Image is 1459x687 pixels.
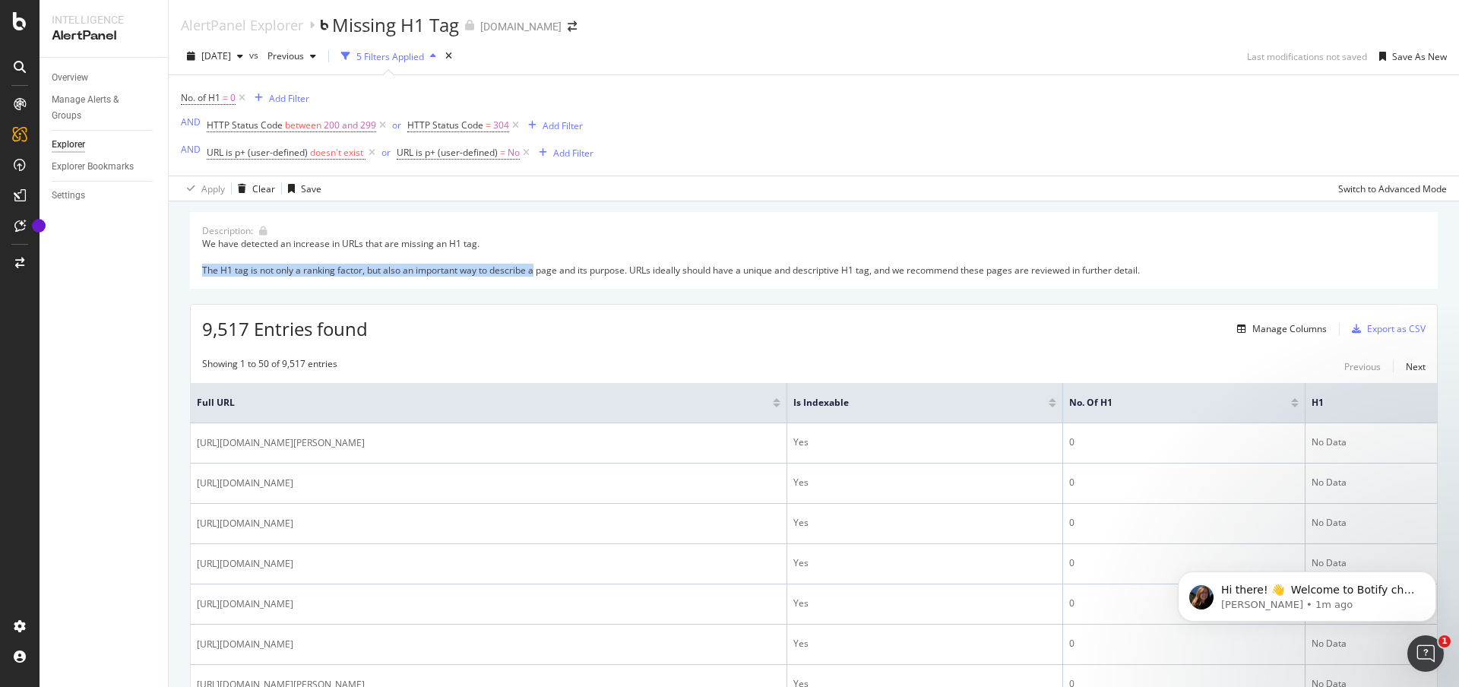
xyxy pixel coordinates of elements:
div: AlertPanel [52,27,156,45]
div: AND [181,116,201,128]
div: 0 [1069,435,1299,449]
div: [DOMAIN_NAME] [480,19,562,34]
span: Full URL [197,396,750,410]
div: 0 [1069,597,1299,610]
a: AlertPanel Explorer [181,17,303,33]
div: or [381,146,391,159]
div: Yes [793,435,1056,449]
span: Previous [261,49,304,62]
span: 9,517 Entries found [202,316,368,341]
span: 2025 Sep. 20th [201,49,231,62]
div: Save [301,182,321,195]
button: Save [282,176,321,201]
div: No Data [1312,435,1431,449]
div: Add Filter [553,147,593,160]
div: Apply [201,182,225,195]
button: AND [181,115,201,129]
button: Manage Columns [1231,320,1327,338]
div: Switch to Advanced Mode [1338,182,1447,195]
button: Apply [181,176,225,201]
span: HTTP Status Code [407,119,483,131]
div: No Data [1312,476,1431,489]
span: 1 [1438,635,1451,647]
div: Manage Columns [1252,322,1327,335]
button: AND [181,142,201,157]
button: Switch to Advanced Mode [1332,176,1447,201]
a: Explorer [52,137,157,153]
div: Settings [52,188,85,204]
span: [URL][DOMAIN_NAME] [197,597,293,612]
button: Previous [261,44,322,68]
iframe: Intercom live chat [1407,635,1444,672]
span: URL is p+ (user-defined) [397,146,498,159]
span: = [486,119,491,131]
div: Export as CSV [1367,322,1426,335]
span: [URL][DOMAIN_NAME] [197,476,293,491]
button: Clear [232,176,275,201]
div: Save As New [1392,50,1447,63]
div: AND [181,143,201,156]
a: Manage Alerts & Groups [52,92,157,124]
a: Overview [52,70,157,86]
button: Previous [1344,357,1381,375]
span: between [285,119,321,131]
button: Add Filter [522,116,583,135]
span: [URL][DOMAIN_NAME][PERSON_NAME] [197,435,365,451]
div: 5 Filters Applied [356,50,424,63]
div: Tooltip anchor [32,219,46,233]
button: 5 Filters Applied [335,44,442,68]
button: Export as CSV [1346,317,1426,341]
button: Save As New [1373,44,1447,68]
div: Explorer Bookmarks [52,159,134,175]
span: Is Indexable [793,396,1026,410]
div: Intelligence [52,12,156,27]
div: Showing 1 to 50 of 9,517 entries [202,357,337,375]
span: [URL][DOMAIN_NAME] [197,556,293,571]
span: H1 [1312,396,1408,410]
div: Add Filter [543,119,583,132]
div: Previous [1344,360,1381,373]
div: Next [1406,360,1426,373]
span: 304 [493,115,509,136]
div: Add Filter [269,92,309,105]
div: Missing H1 Tag [332,12,459,38]
div: Manage Alerts & Groups [52,92,143,124]
div: Clear [252,182,275,195]
span: doesn't exist [310,146,363,159]
div: Yes [793,556,1056,570]
button: Next [1406,357,1426,375]
button: or [381,145,391,160]
span: [URL][DOMAIN_NAME] [197,516,293,531]
div: 0 [1069,637,1299,651]
div: Yes [793,476,1056,489]
div: Description: [202,224,253,237]
div: We have detected an increase in URLs that are missing an H1 tag. The H1 tag is not only a ranking... [202,237,1426,276]
span: = [223,91,228,104]
div: 0 [1069,556,1299,570]
div: or [392,119,401,131]
button: Add Filter [248,89,309,107]
span: No [508,142,520,163]
div: Yes [793,637,1056,651]
span: HTTP Status Code [207,119,283,131]
a: Explorer Bookmarks [52,159,157,175]
div: No Data [1312,516,1431,530]
span: 0 [230,87,236,109]
div: 0 [1069,476,1299,489]
div: Overview [52,70,88,86]
span: = [500,146,505,159]
span: No. of H1 [181,91,220,104]
button: or [392,118,401,132]
div: arrow-right-arrow-left [568,21,577,32]
div: times [442,49,455,64]
span: vs [249,49,261,62]
iframe: Intercom notifications message [1155,540,1459,646]
span: 200 and 299 [324,115,376,136]
div: Yes [793,597,1056,610]
span: [URL][DOMAIN_NAME] [197,637,293,652]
